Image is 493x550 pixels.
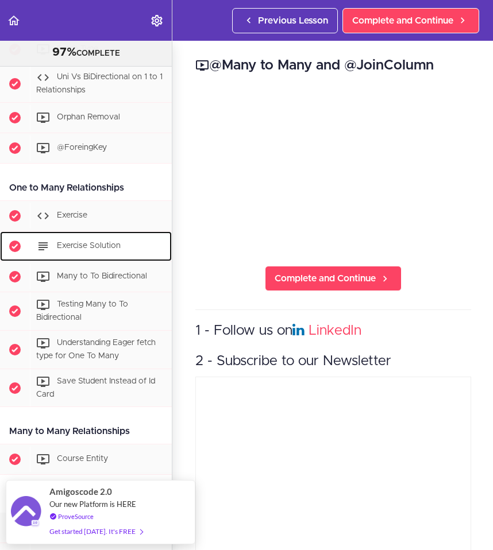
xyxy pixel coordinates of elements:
[309,324,361,338] a: LinkedIn
[57,242,121,250] span: Exercise Solution
[275,272,376,285] span: Complete and Continue
[342,8,479,33] a: Complete and Continue
[58,512,94,521] a: ProveSource
[195,56,471,75] h2: @Many to Many and @JoinColumn
[8,493,44,532] img: provesource social proof notification image
[258,14,328,28] span: Previous Lesson
[195,322,471,340] h3: 1 - Follow us on
[49,499,136,509] span: Our new Platform is HERE
[36,301,128,322] span: Testing Many to To Bidirectional
[150,14,164,28] svg: Settings Menu
[52,47,76,58] span: 97%
[195,352,471,371] h3: 2 - Subscribe to our Newsletter
[57,212,87,220] span: Exercise
[57,114,120,122] span: Orphan Removal
[36,377,155,398] span: Save Student Instead of Id Card
[57,273,147,281] span: Many to To Bidirectional
[57,455,108,463] span: Course Entity
[232,8,338,33] a: Previous Lesson
[36,73,163,94] span: Uni Vs BiDirectional on 1 to 1 Relationships
[265,266,402,291] a: Complete and Continue
[49,525,142,538] div: Get started [DATE]. It's FREE
[36,339,156,360] span: Understanding Eager fetch type for One To Many
[57,144,107,152] span: @ForeingKey
[14,45,157,60] div: COMPLETE
[49,485,112,498] span: Amigoscode 2.0
[352,14,453,28] span: Complete and Continue
[7,14,21,28] svg: Back to course curriculum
